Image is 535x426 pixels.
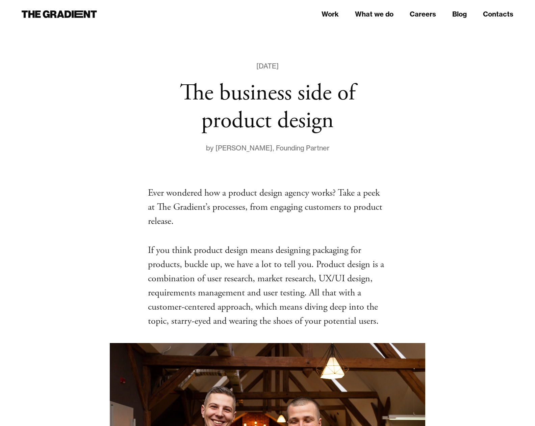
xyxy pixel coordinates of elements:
[256,61,279,72] div: [DATE]
[148,243,387,328] p: If you think product design means designing packaging for products, buckle up, we have a lot to t...
[148,186,387,228] p: Ever wondered how a product design agency works? Take a peek at The Gradient’s processes, from en...
[148,80,387,135] h1: The business side of product design
[206,143,215,153] div: by
[355,9,393,19] a: What we do
[322,9,339,19] a: Work
[452,9,467,19] a: Blog
[410,9,436,19] a: Careers
[215,143,272,153] div: [PERSON_NAME]
[276,143,330,153] div: Founding Partner
[272,143,276,153] div: ,
[483,9,513,19] a: Contacts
